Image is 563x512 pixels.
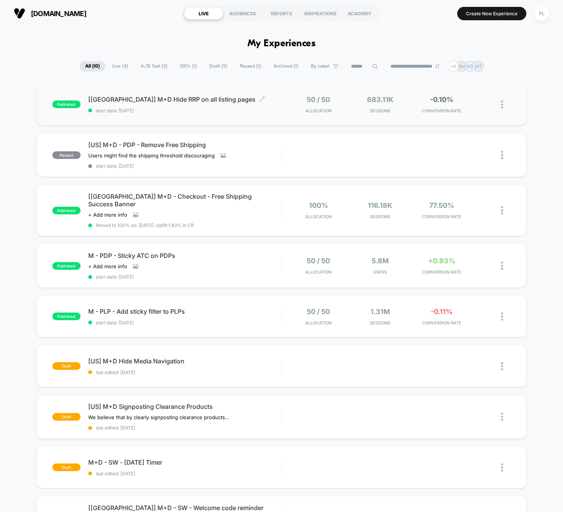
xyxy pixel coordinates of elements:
[305,214,332,219] span: Allocation
[448,61,459,72] div: + 6
[501,313,503,321] img: close
[475,63,482,69] p: MT
[174,61,202,71] span: 100% ( 1 )
[52,313,81,320] span: published
[351,320,409,326] span: Sessions
[301,7,340,19] div: INSPIRATIONS
[458,63,465,69] p: BM
[52,262,81,270] span: published
[501,362,503,370] img: close
[457,7,526,20] button: Create New Experience
[88,252,281,259] span: M - PDP - Sticky ATC on PDPs
[305,108,332,113] span: Allocation
[305,320,332,326] span: Allocation
[467,63,473,69] p: VG
[501,463,503,471] img: close
[88,274,281,280] span: start date: [DATE]
[534,6,549,21] div: PL
[14,8,25,19] img: Visually logo
[413,214,471,219] span: CONVERSION RATE
[107,61,134,71] span: Live ( 4 )
[88,108,281,113] span: start date: [DATE]
[368,201,392,209] span: 116.18k
[307,96,330,104] span: 50 / 50
[307,257,330,265] span: 50 / 50
[31,10,86,18] span: [DOMAIN_NAME]
[532,6,552,21] button: PL
[268,61,304,71] span: Archived ( 1 )
[52,463,81,471] span: draft
[88,320,281,326] span: start date: [DATE]
[431,308,453,316] span: -0.11%
[88,471,281,476] span: last edited: [DATE]
[88,459,281,466] span: M+D - SW - [DATE] Timer
[79,61,105,71] span: All ( 10 )
[88,263,127,269] span: + Add more info
[88,193,281,208] span: [[GEOGRAPHIC_DATA]] M+D - Checkout - Free Shipping Success Banner
[88,414,230,420] span: We believe that by clearly signposting clearance products that can be purchased at a significant ...
[430,96,453,104] span: -0.10%
[88,504,281,512] span: [[GEOGRAPHIC_DATA]] M+D - SW - Welcome code reminder
[88,369,281,375] span: last edited: [DATE]
[248,38,316,49] h1: My Experiences
[88,403,281,410] span: [US] M+D Signposting Clearance Products
[367,96,393,104] span: 683.11k
[262,7,301,19] div: REPORTS
[11,7,89,19] button: [DOMAIN_NAME]
[351,214,409,219] span: Sessions
[428,257,455,265] span: +0.93%
[501,413,503,421] img: close
[413,108,471,113] span: CONVERSION RATE
[52,151,81,159] span: paused
[52,100,81,108] span: published
[88,308,281,315] span: M - PLP - Add sticky filter to PLPs
[309,201,328,209] span: 100%
[88,357,281,365] span: [US] M+D Hide Media Navigation
[372,257,389,265] span: 5.8M
[223,7,262,19] div: AUDIENCES
[135,61,173,71] span: A/B Test ( 3 )
[370,308,390,316] span: 1.31M
[429,201,454,209] span: 77.50%
[351,108,409,113] span: Sessions
[88,141,281,149] span: [US] M+D - PDP - Remove Free Shipping
[88,152,215,159] span: Users might find the shipping threshold discouraging
[311,63,329,69] span: By Label
[52,362,81,370] span: draft
[305,269,332,275] span: Allocation
[52,207,81,214] span: published
[501,100,503,109] img: close
[88,163,281,169] span: start date: [DATE]
[413,320,471,326] span: CONVERSION RATE
[501,206,503,214] img: close
[340,7,379,19] div: ACADEMY
[204,61,233,71] span: Draft ( 5 )
[435,64,440,68] img: end
[501,151,503,159] img: close
[234,61,267,71] span: Paused ( 1 )
[307,308,330,316] span: 50 / 50
[184,7,223,19] div: LIVE
[52,413,81,421] span: draft
[88,212,127,218] span: + Add more info
[413,269,471,275] span: CONVERSION RATE
[501,262,503,270] img: close
[88,96,281,103] span: [[GEOGRAPHIC_DATA]] M+D Hide RRP on all listing pages
[96,222,194,228] span: Moved to 100% on: [DATE] . Uplift: 1.83% in CR
[351,269,409,275] span: Users
[88,425,281,431] span: last edited: [DATE]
